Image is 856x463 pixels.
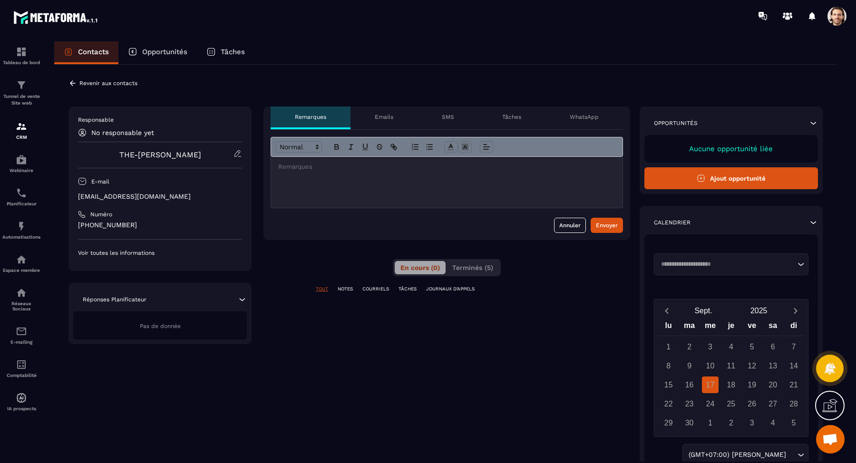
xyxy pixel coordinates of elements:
[16,187,27,199] img: scheduler
[660,415,677,431] div: 29
[681,338,698,355] div: 2
[786,338,802,355] div: 7
[660,376,677,393] div: 15
[16,46,27,58] img: formation
[16,392,27,404] img: automations
[741,319,762,336] div: ve
[720,319,741,336] div: je
[91,178,109,185] p: E-mail
[118,41,197,64] a: Opportunités
[16,79,27,91] img: formation
[16,121,27,132] img: formation
[2,406,40,411] p: IA prospects
[676,302,731,319] button: Open months overlay
[362,286,389,292] p: COURRIELS
[731,302,787,319] button: Open years overlay
[702,357,719,374] div: 10
[702,338,719,355] div: 3
[654,119,698,127] p: Opportunités
[644,167,818,189] button: Ajout opportunité
[596,221,618,230] div: Envoyer
[816,425,845,453] div: Open chat
[723,395,739,412] div: 25
[702,376,719,393] div: 17
[700,319,721,336] div: me
[395,261,446,274] button: En cours (0)
[2,114,40,147] a: formationformationCRM
[686,450,788,460] span: (GMT+07:00) [PERSON_NAME]
[765,376,781,393] div: 20
[442,113,454,121] p: SMS
[54,41,118,64] a: Contacts
[16,287,27,299] img: social-network
[2,247,40,280] a: automationsautomationsEspace membre
[654,219,691,226] p: Calendrier
[2,147,40,180] a: automationsautomationsWebinaire
[79,80,137,87] p: Revenir aux contacts
[502,113,521,121] p: Tâches
[78,192,242,201] p: [EMAIL_ADDRESS][DOMAIN_NAME]
[658,319,679,336] div: lu
[786,395,802,412] div: 28
[2,201,40,206] p: Planificateur
[762,319,783,336] div: sa
[221,48,245,56] p: Tâches
[91,129,154,136] p: No responsable yet
[2,280,40,318] a: social-networksocial-networkRéseaux Sociaux
[295,113,326,121] p: Remarques
[119,150,201,159] a: THE-[PERSON_NAME]
[399,286,417,292] p: TÂCHES
[16,254,27,265] img: automations
[197,41,254,64] a: Tâches
[723,357,739,374] div: 11
[702,415,719,431] div: 1
[83,296,146,303] p: Réponses Planificateur
[660,357,677,374] div: 8
[591,218,623,233] button: Envoyer
[140,323,181,329] span: Pas de donnée
[681,376,698,393] div: 16
[2,301,40,311] p: Réseaux Sociaux
[452,264,493,271] span: Terminés (5)
[78,249,242,257] p: Voir toutes les informations
[681,395,698,412] div: 23
[681,415,698,431] div: 30
[658,260,795,269] input: Search for option
[2,180,40,213] a: schedulerschedulerPlanificateur
[16,221,27,232] img: automations
[78,48,109,56] p: Contacts
[654,145,808,153] p: Aucune opportunité liée
[2,234,40,240] p: Automatisations
[658,304,676,317] button: Previous month
[2,352,40,385] a: accountantaccountantComptabilité
[90,211,112,218] p: Numéro
[375,113,393,121] p: Emails
[679,319,700,336] div: ma
[681,357,698,374] div: 9
[783,319,804,336] div: di
[788,450,795,460] input: Search for option
[744,395,760,412] div: 26
[2,268,40,273] p: Espace membre
[654,253,808,275] div: Search for option
[426,286,475,292] p: JOURNAUX D'APPELS
[658,338,804,431] div: Calendar days
[2,60,40,65] p: Tableau de bord
[723,415,739,431] div: 2
[744,376,760,393] div: 19
[2,93,40,106] p: Tunnel de vente Site web
[78,116,242,124] p: Responsable
[786,415,802,431] div: 5
[78,221,242,230] p: [PHONE_NUMBER]
[765,415,781,431] div: 4
[400,264,440,271] span: En cours (0)
[338,286,353,292] p: NOTES
[786,376,802,393] div: 21
[660,338,677,355] div: 1
[2,72,40,114] a: formationformationTunnel de vente Site web
[702,395,719,412] div: 24
[2,318,40,352] a: emailemailE-mailing
[316,286,328,292] p: TOUT
[744,338,760,355] div: 5
[744,415,760,431] div: 3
